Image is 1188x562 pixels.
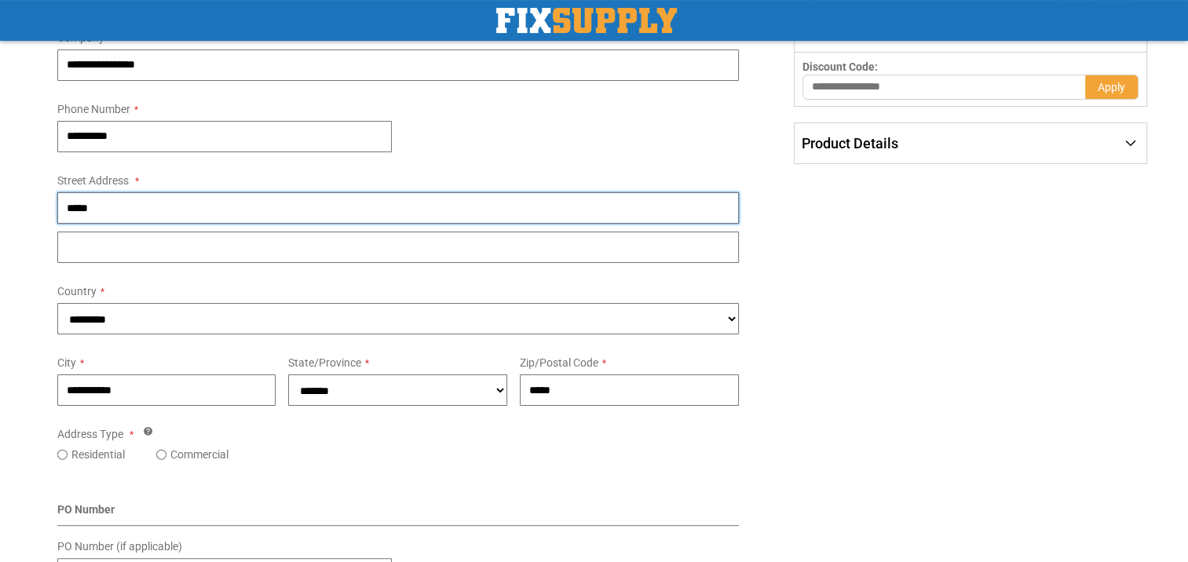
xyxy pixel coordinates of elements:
div: PO Number [57,502,740,526]
span: Company [57,31,104,44]
span: City [57,356,76,369]
span: Apply [1098,81,1125,93]
img: Fix Industrial Supply [496,8,677,33]
a: store logo [496,8,677,33]
label: Residential [71,447,125,462]
span: Street Address [57,174,129,187]
span: State/Province [288,356,361,369]
span: Zip/Postal Code [520,356,598,369]
span: Country [57,285,97,297]
span: Phone Number [57,103,130,115]
span: Address Type [57,428,123,440]
span: Discount Code: [802,60,878,73]
span: Product Details [802,135,898,151]
label: Commercial [170,447,228,462]
button: Apply [1085,75,1139,100]
span: PO Number (if applicable) [57,540,182,553]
